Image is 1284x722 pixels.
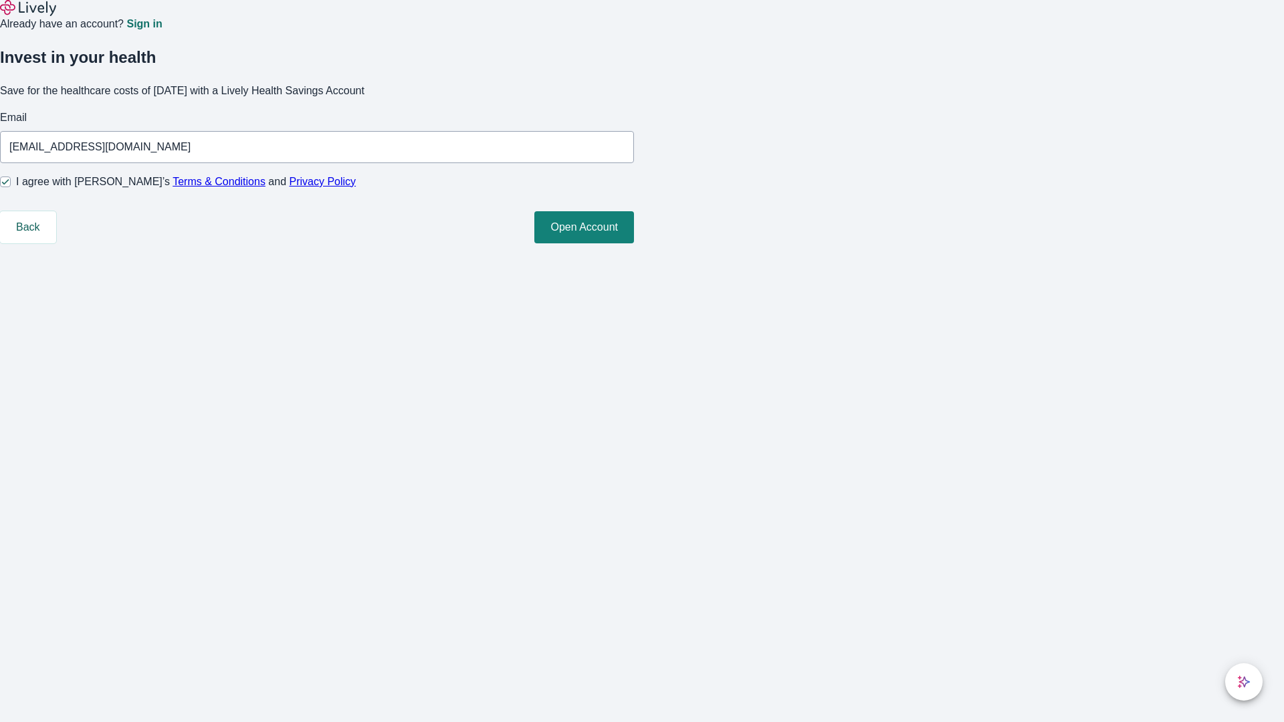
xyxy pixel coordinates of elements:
span: I agree with [PERSON_NAME]’s and [16,174,356,190]
button: Open Account [534,211,634,243]
a: Terms & Conditions [173,176,265,187]
button: chat [1225,663,1263,701]
svg: Lively AI Assistant [1237,675,1251,689]
a: Privacy Policy [290,176,356,187]
a: Sign in [126,19,162,29]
